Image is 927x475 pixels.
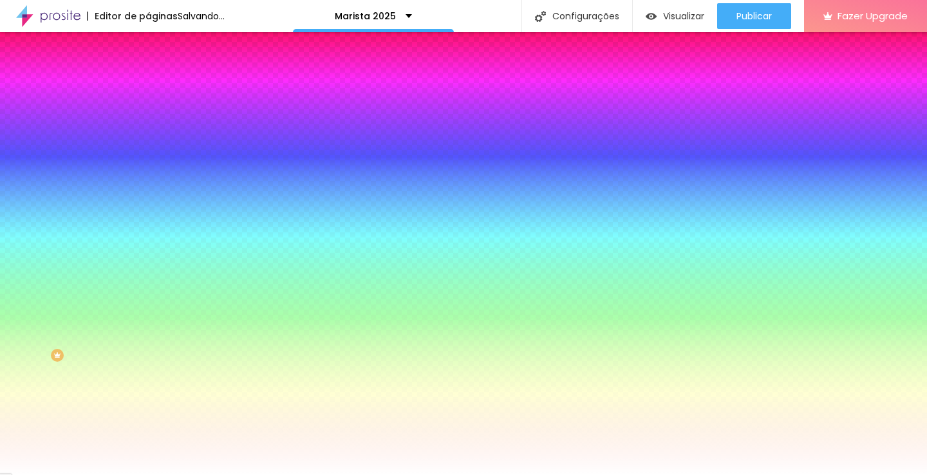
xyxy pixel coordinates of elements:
span: Visualizar [663,11,704,21]
span: Publicar [736,11,772,21]
p: Marista 2025 [335,12,396,21]
img: Icone [535,11,546,22]
button: Visualizar [633,3,717,29]
div: Salvando... [178,12,225,21]
div: Editor de páginas [87,12,178,21]
span: Fazer Upgrade [838,10,908,21]
img: view-1.svg [646,11,657,22]
button: Publicar [717,3,791,29]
